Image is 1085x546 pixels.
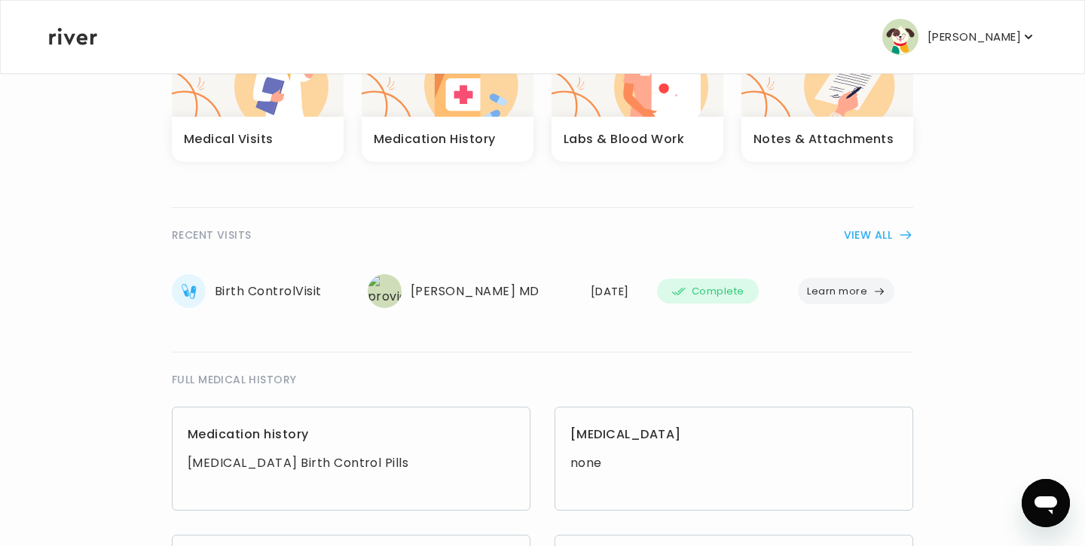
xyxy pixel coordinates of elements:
h3: Labs & Blood Work [564,129,684,150]
h3: Medication history [188,422,515,447]
img: provider avatar [368,274,402,308]
h3: Medication History [374,129,496,150]
div: [MEDICAL_DATA] Birth Control Pills [188,453,515,474]
button: VIEW ALL [844,226,913,244]
button: user avatar[PERSON_NAME] [882,19,1036,55]
h3: [MEDICAL_DATA] [570,422,897,447]
button: Medication History [362,19,533,162]
iframe: Button to launch messaging window [1022,479,1070,527]
div: none [570,453,897,474]
h3: Medical Visits [184,129,274,150]
p: [PERSON_NAME] [928,26,1021,47]
span: RECENT VISITS [172,226,251,244]
img: user avatar [882,19,918,55]
button: Labs & Blood Work [552,19,723,162]
button: Medical Visits [172,19,344,162]
button: Notes & Attachments [741,19,913,162]
span: Complete [692,282,744,300]
span: FULL MEDICAL HISTORY [172,371,296,389]
div: [PERSON_NAME] MD [368,274,573,308]
div: [DATE] [591,281,639,302]
div: Birth Control Visit [172,274,350,308]
button: Learn more [798,278,894,304]
h3: Notes & Attachments [753,129,894,150]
